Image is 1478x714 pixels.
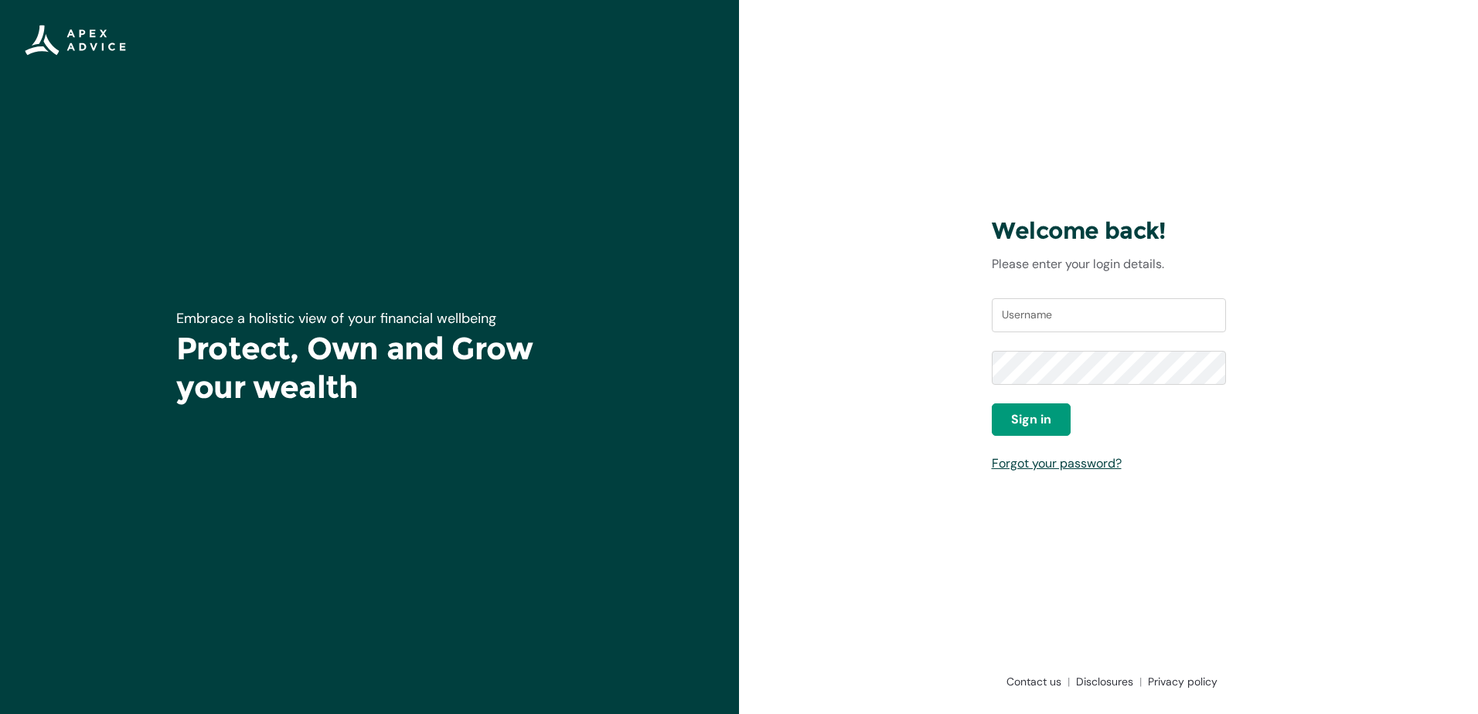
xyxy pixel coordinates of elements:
span: Sign in [1011,410,1051,429]
a: Privacy policy [1142,674,1217,689]
span: Embrace a holistic view of your financial wellbeing [176,309,496,328]
h1: Protect, Own and Grow your wealth [176,329,563,406]
a: Contact us [1000,674,1070,689]
p: Please enter your login details. [992,255,1226,274]
button: Sign in [992,403,1071,436]
img: Apex Advice Group [25,25,126,56]
h3: Welcome back! [992,216,1226,246]
a: Disclosures [1070,674,1142,689]
a: Forgot your password? [992,455,1122,471]
input: Username [992,298,1226,332]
